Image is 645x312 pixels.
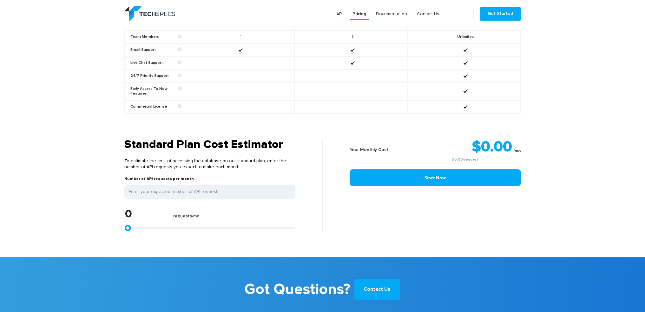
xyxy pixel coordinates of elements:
img: logo [124,6,175,22]
sub: /mo [513,149,521,153]
input: Enter your expected number of API requests [124,185,295,199]
p: To estimate the cost of accessing the database on our standard plan, enter the number of API requ... [124,152,295,176]
a: Start Now [350,169,521,186]
b: Your Monthly Cost [350,148,388,152]
td: 5 [294,30,408,43]
small: /request [410,158,521,162]
a: Documentation [373,8,410,20]
b: Email Support [130,48,181,52]
b: Commercial License [130,104,181,109]
h3: Standard Plan Cost Estimator [124,138,295,152]
a: Contact Us [414,8,442,20]
b: Early Access To New Features [130,87,181,96]
b: Live Chat Support [130,61,181,65]
a: API [334,8,345,20]
label: requests/mo [173,214,200,222]
b: 24/7 Priority Support [130,74,181,78]
strong: $0.00 [472,139,512,155]
a: Pricing [350,8,369,20]
b: Got Questions? [244,276,350,303]
a: Get Started [480,7,521,21]
a: Contact Us [354,279,400,300]
b: Team Members [130,35,181,39]
td: Unlimited [408,30,520,43]
label: Number of API requests per month [124,176,194,185]
a: $0.00 [452,158,463,162]
td: 1 [184,30,294,43]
